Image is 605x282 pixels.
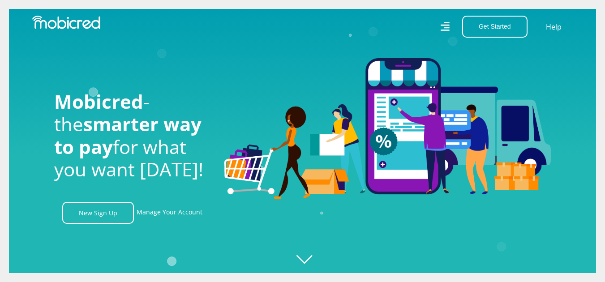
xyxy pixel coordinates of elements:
a: Help [545,21,562,33]
span: smarter way to pay [54,111,202,159]
a: Manage Your Account [137,202,202,224]
a: New Sign Up [62,202,134,224]
img: Mobicred [32,16,100,29]
button: Get Started [462,16,528,38]
span: Mobicred [54,89,143,114]
h1: - the for what you want [DATE]! [54,90,211,181]
img: Welcome to Mobicred [224,58,551,200]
